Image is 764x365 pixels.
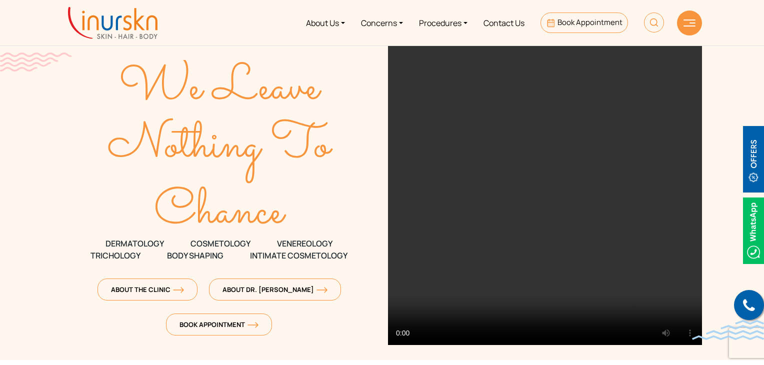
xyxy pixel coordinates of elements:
a: About Us [298,4,353,41]
img: orange-arrow [316,287,327,293]
span: About Dr. [PERSON_NAME] [222,285,327,294]
span: TRICHOLOGY [90,249,140,261]
span: Book Appointment [557,17,622,27]
span: Intimate Cosmetology [250,249,347,261]
img: inurskn-logo [68,7,157,39]
img: hamLine.svg [683,19,695,26]
img: Whatsappicon [743,197,764,264]
a: Concerns [353,4,411,41]
a: Contact Us [475,4,532,41]
span: COSMETOLOGY [190,237,250,249]
a: Book Appointmentorange-arrow [166,313,272,335]
text: Nothing To [108,109,333,183]
img: orange-arrow [247,322,258,328]
img: bluewave [692,320,764,340]
span: VENEREOLOGY [277,237,332,249]
img: offerBt [743,126,764,192]
img: HeaderSearch [644,12,664,32]
text: We Leave [119,51,322,125]
span: Body Shaping [167,249,223,261]
a: Whatsappicon [743,224,764,235]
span: About The Clinic [111,285,184,294]
img: orange-arrow [173,287,184,293]
text: Chance [154,175,287,249]
span: DERMATOLOGY [105,237,164,249]
a: Book Appointment [540,12,628,33]
a: About The Clinicorange-arrow [97,278,197,300]
span: Book Appointment [179,320,258,329]
a: Procedures [411,4,475,41]
a: About Dr. [PERSON_NAME]orange-arrow [209,278,341,300]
